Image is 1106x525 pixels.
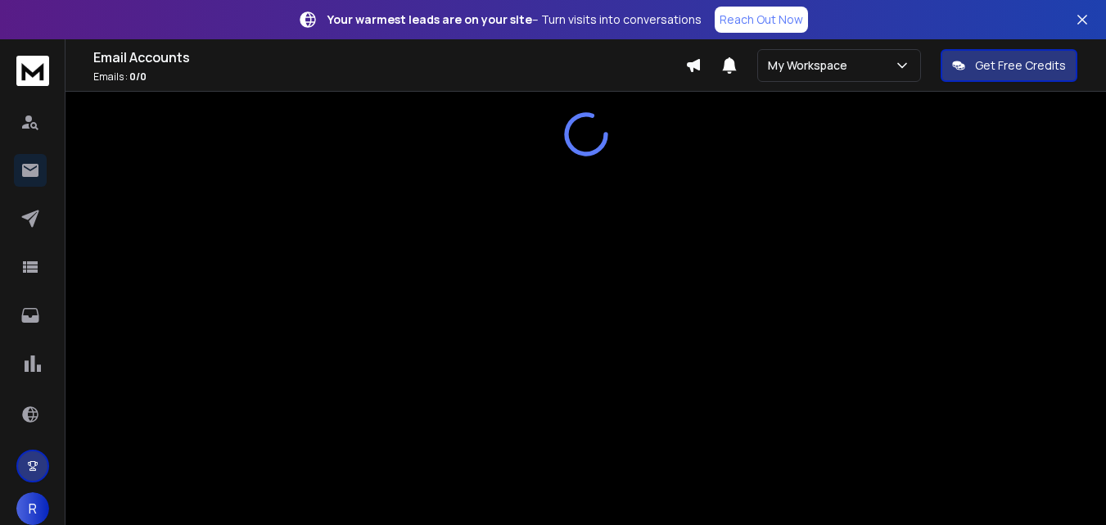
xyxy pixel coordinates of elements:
p: My Workspace [768,57,854,74]
button: R [16,492,49,525]
p: Emails : [93,70,685,84]
img: logo [16,56,49,86]
p: Reach Out Now [720,11,803,28]
a: Reach Out Now [715,7,808,33]
p: – Turn visits into conversations [327,11,702,28]
h1: Email Accounts [93,48,685,67]
span: 0 / 0 [129,70,147,84]
button: Get Free Credits [941,49,1077,82]
p: Get Free Credits [975,57,1066,74]
strong: Your warmest leads are on your site [327,11,532,27]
